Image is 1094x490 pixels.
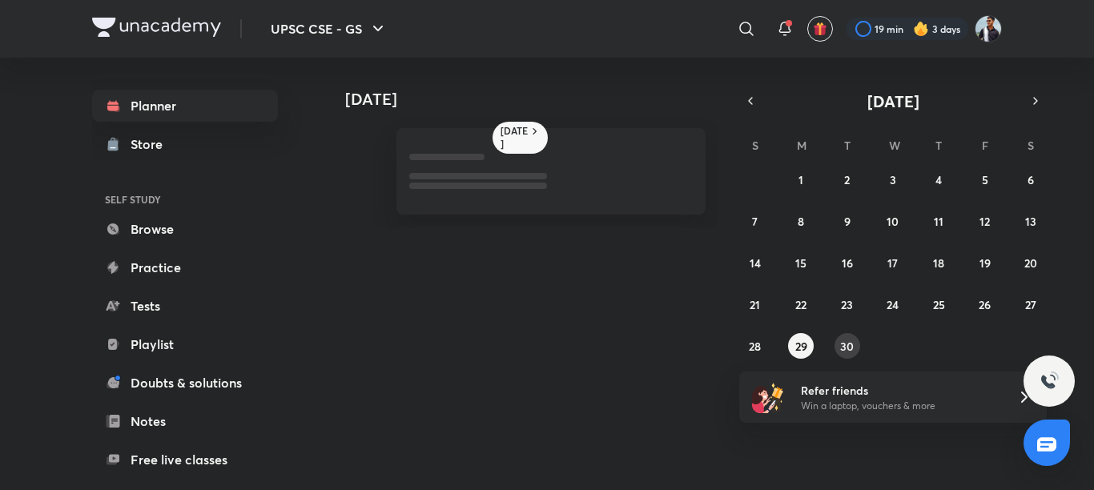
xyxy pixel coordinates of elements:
[926,208,951,234] button: September 11, 2025
[835,333,860,359] button: September 30, 2025
[926,167,951,192] button: September 4, 2025
[92,328,278,360] a: Playlist
[749,339,761,354] abbr: September 28, 2025
[867,90,919,112] span: [DATE]
[92,213,278,245] a: Browse
[742,208,768,234] button: September 7, 2025
[750,255,761,271] abbr: September 14, 2025
[1028,138,1034,153] abbr: Saturday
[762,90,1024,112] button: [DATE]
[972,291,998,317] button: September 26, 2025
[1018,167,1044,192] button: September 6, 2025
[92,444,278,476] a: Free live classes
[979,214,990,229] abbr: September 12, 2025
[92,18,221,41] a: Company Logo
[752,381,784,413] img: referral
[975,15,1002,42] img: Hitesh Kumar
[972,167,998,192] button: September 5, 2025
[933,255,944,271] abbr: September 18, 2025
[835,208,860,234] button: September 9, 2025
[752,138,758,153] abbr: Sunday
[801,382,998,399] h6: Refer friends
[972,250,998,275] button: September 19, 2025
[880,208,906,234] button: September 10, 2025
[752,214,758,229] abbr: September 7, 2025
[798,172,803,187] abbr: September 1, 2025
[797,138,806,153] abbr: Monday
[835,250,860,275] button: September 16, 2025
[880,250,906,275] button: September 17, 2025
[261,13,397,45] button: UPSC CSE - GS
[742,250,768,275] button: September 14, 2025
[92,290,278,322] a: Tests
[913,21,929,37] img: streak
[840,339,854,354] abbr: September 30, 2025
[131,135,172,154] div: Store
[841,297,853,312] abbr: September 23, 2025
[844,172,850,187] abbr: September 2, 2025
[1018,291,1044,317] button: September 27, 2025
[880,291,906,317] button: September 24, 2025
[935,172,942,187] abbr: September 4, 2025
[887,214,899,229] abbr: September 10, 2025
[835,167,860,192] button: September 2, 2025
[1018,250,1044,275] button: September 20, 2025
[795,255,806,271] abbr: September 15, 2025
[1018,208,1044,234] button: September 13, 2025
[813,22,827,36] img: avatar
[972,208,998,234] button: September 12, 2025
[979,255,991,271] abbr: September 19, 2025
[92,367,278,399] a: Doubts & solutions
[890,172,896,187] abbr: September 3, 2025
[801,399,998,413] p: Win a laptop, vouchers & more
[1028,172,1034,187] abbr: September 6, 2025
[788,291,814,317] button: September 22, 2025
[926,291,951,317] button: September 25, 2025
[1024,255,1037,271] abbr: September 20, 2025
[742,333,768,359] button: September 28, 2025
[92,90,278,122] a: Planner
[788,333,814,359] button: September 29, 2025
[926,250,951,275] button: September 18, 2025
[889,138,900,153] abbr: Wednesday
[92,251,278,283] a: Practice
[795,339,807,354] abbr: September 29, 2025
[982,172,988,187] abbr: September 5, 2025
[933,297,945,312] abbr: September 25, 2025
[982,138,988,153] abbr: Friday
[92,128,278,160] a: Store
[92,18,221,37] img: Company Logo
[979,297,991,312] abbr: September 26, 2025
[1025,297,1036,312] abbr: September 27, 2025
[934,214,943,229] abbr: September 11, 2025
[501,125,529,151] h6: [DATE]
[92,405,278,437] a: Notes
[842,255,853,271] abbr: September 16, 2025
[788,208,814,234] button: September 8, 2025
[92,186,278,213] h6: SELF STUDY
[1040,372,1059,391] img: ttu
[788,167,814,192] button: September 1, 2025
[880,167,906,192] button: September 3, 2025
[788,250,814,275] button: September 15, 2025
[835,291,860,317] button: September 23, 2025
[750,297,760,312] abbr: September 21, 2025
[844,214,851,229] abbr: September 9, 2025
[887,297,899,312] abbr: September 24, 2025
[1025,214,1036,229] abbr: September 13, 2025
[345,90,722,109] h4: [DATE]
[798,214,804,229] abbr: September 8, 2025
[795,297,806,312] abbr: September 22, 2025
[742,291,768,317] button: September 21, 2025
[887,255,898,271] abbr: September 17, 2025
[844,138,851,153] abbr: Tuesday
[935,138,942,153] abbr: Thursday
[807,16,833,42] button: avatar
